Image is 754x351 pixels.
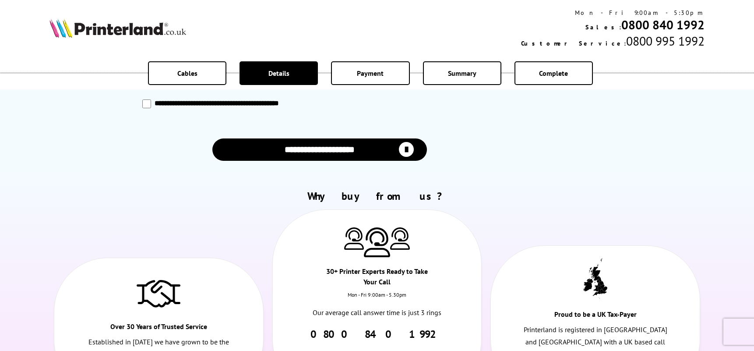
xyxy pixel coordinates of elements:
[273,291,482,307] div: Mon - Fri 9:00am - 5.30pm
[626,33,705,49] span: 0800 995 1992
[390,227,410,250] img: Printer Experts
[543,309,648,324] div: Proud to be a UK Tax-Payer
[539,69,568,78] span: Complete
[521,9,705,17] div: Mon - Fri 9:00am - 5:30pm
[268,69,289,78] span: Details
[521,39,626,47] span: Customer Service:
[325,266,429,291] div: 30+ Printer Experts Ready to Take Your Call
[585,23,621,31] span: Sales:
[583,258,607,298] img: UK tax payer
[106,321,211,336] div: Over 30 Years of Trusted Service
[49,189,705,203] h2: Why buy from us?
[310,327,443,341] a: 0800 840 1992
[621,17,705,33] a: 0800 840 1992
[304,307,450,319] p: Our average call answer time is just 3 rings
[49,18,186,38] img: Printerland Logo
[357,69,384,78] span: Payment
[344,227,364,250] img: Printer Experts
[448,69,476,78] span: Summary
[137,276,180,311] img: Trusted Service
[364,227,390,258] img: Printer Experts
[177,69,197,78] span: Cables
